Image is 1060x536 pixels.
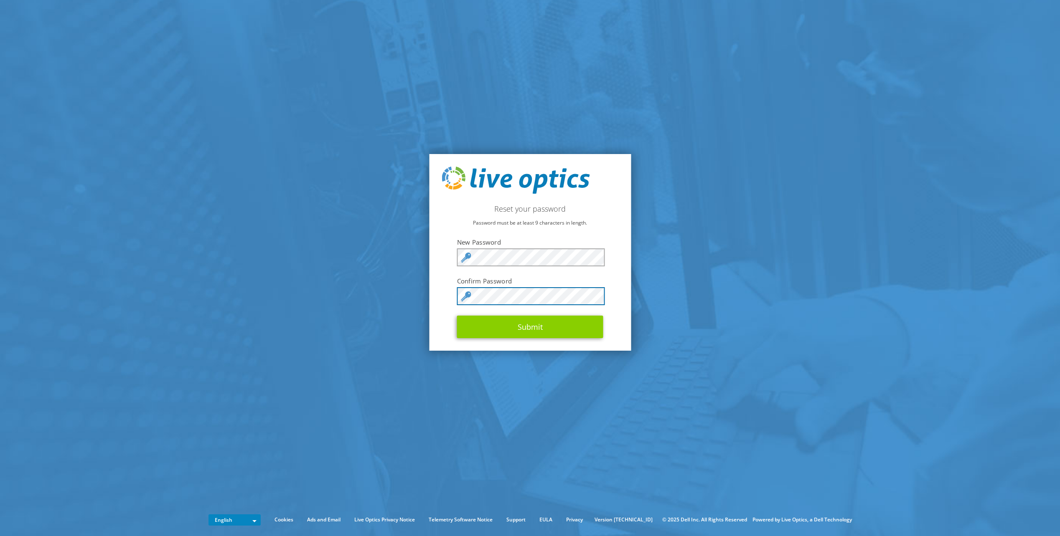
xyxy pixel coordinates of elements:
a: Live Optics Privacy Notice [348,515,421,524]
a: Privacy [560,515,589,524]
button: Submit [457,316,603,338]
label: Confirm Password [457,277,603,285]
li: Version [TECHNICAL_ID] [590,515,657,524]
a: Support [500,515,532,524]
p: Password must be at least 9 characters in length. [442,218,618,228]
li: © 2025 Dell Inc. All Rights Reserved [658,515,751,524]
a: Ads and Email [301,515,347,524]
label: New Password [457,238,603,246]
a: Cookies [268,515,300,524]
img: live_optics_svg.svg [442,167,590,194]
a: Telemetry Software Notice [422,515,499,524]
h2: Reset your password [442,204,618,213]
li: Powered by Live Optics, a Dell Technology [752,515,852,524]
a: EULA [533,515,559,524]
